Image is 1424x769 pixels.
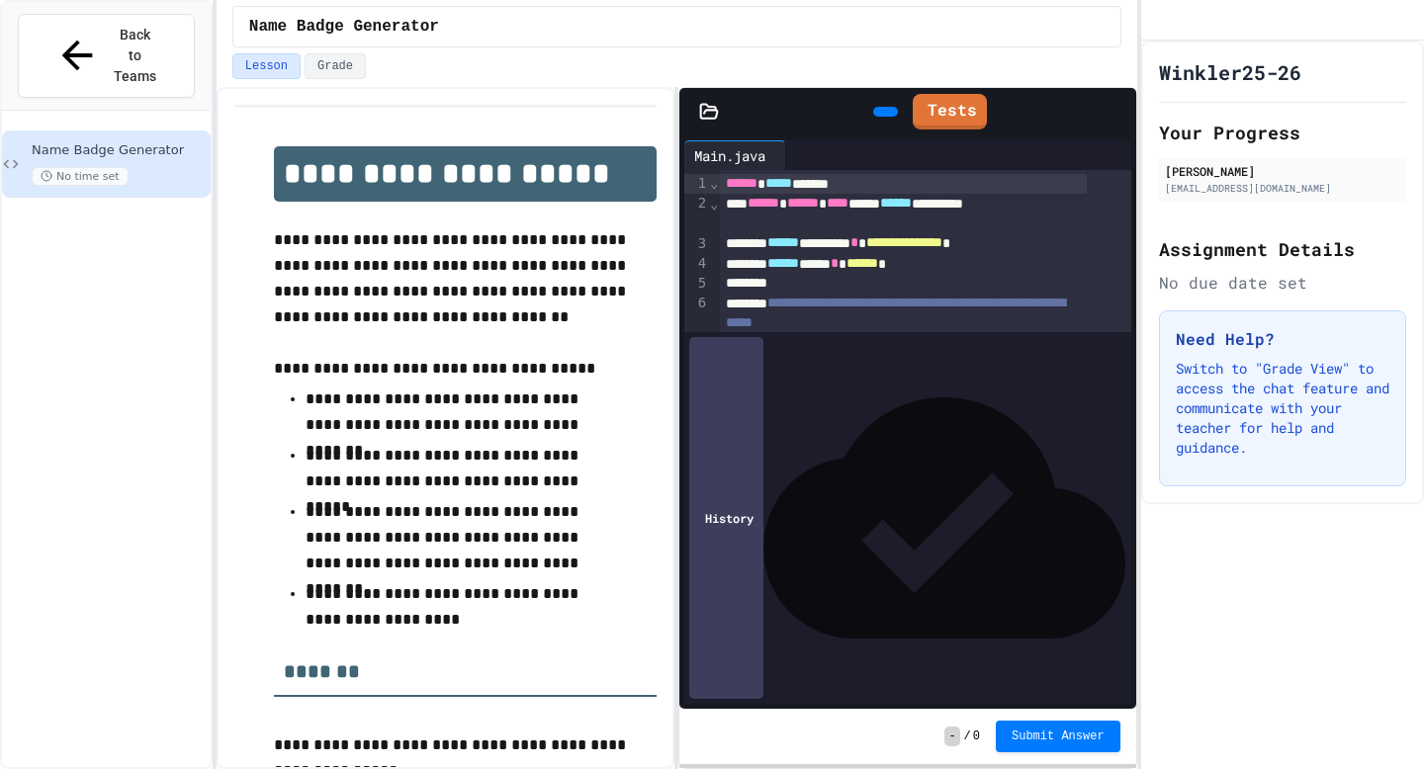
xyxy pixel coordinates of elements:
div: [PERSON_NAME] [1165,162,1400,180]
div: 5 [684,274,709,294]
div: 1 [684,174,709,194]
div: Main.java [684,145,775,166]
span: Back to Teams [112,25,158,87]
p: Switch to "Grade View" to access the chat feature and communicate with your teacher for help and ... [1176,359,1389,458]
div: History [689,337,763,699]
div: 6 [684,294,709,334]
div: Main.java [684,140,786,170]
span: Name Badge Generator [32,142,207,159]
a: Tests [913,94,987,129]
h1: Winkler25-26 [1159,58,1301,86]
span: / [964,728,971,744]
button: Lesson [232,53,301,79]
button: Grade [305,53,366,79]
h2: Assignment Details [1159,235,1406,263]
span: Name Badge Generator [249,15,439,39]
div: 2 [684,194,709,233]
h3: Need Help? [1176,327,1389,351]
span: 0 [973,728,980,744]
div: 3 [684,234,709,254]
span: Submit Answer [1012,728,1105,744]
span: Fold line [709,175,719,191]
span: No time set [32,167,129,186]
div: [EMAIL_ADDRESS][DOMAIN_NAME] [1165,181,1400,196]
button: Back to Teams [18,14,195,98]
div: No due date set [1159,271,1406,295]
div: 4 [684,254,709,274]
span: Fold line [709,196,719,212]
button: Submit Answer [996,721,1120,752]
span: - [944,726,959,746]
h2: Your Progress [1159,119,1406,146]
